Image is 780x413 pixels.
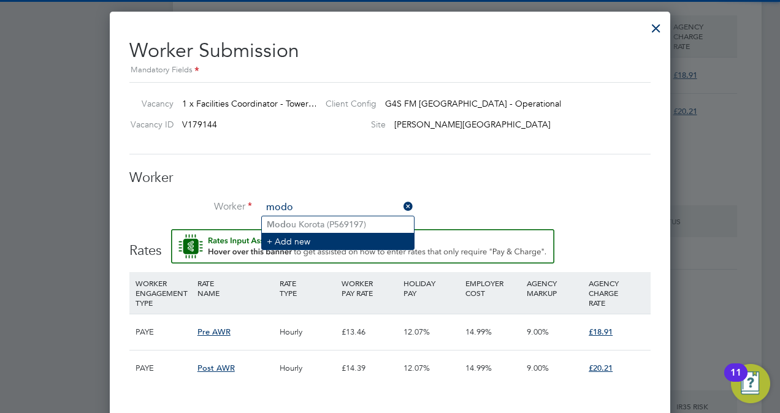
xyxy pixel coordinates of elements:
[267,219,291,230] b: Modo
[129,64,651,77] div: Mandatory Fields
[124,98,174,109] label: Vacancy
[730,373,741,388] div: 11
[316,119,386,130] label: Site
[403,363,430,373] span: 12.07%
[182,119,217,130] span: V179144
[277,350,338,386] div: Hourly
[462,272,524,304] div: EMPLOYER COST
[262,233,414,249] li: + Add new
[129,29,651,77] h2: Worker Submission
[316,98,377,109] label: Client Config
[338,350,400,386] div: £14.39
[400,272,462,304] div: HOLIDAY PAY
[171,229,554,263] button: Rate Assistant
[465,363,492,373] span: 14.99%
[385,98,561,109] span: G4S FM [GEOGRAPHIC_DATA] - Operational
[129,169,651,187] h3: Worker
[527,327,549,337] span: 9.00%
[403,327,430,337] span: 12.07%
[589,327,613,337] span: £18.91
[197,363,235,373] span: Post AWR
[182,98,317,109] span: 1 x Facilities Coordinator - Tower…
[527,363,549,373] span: 9.00%
[586,272,648,314] div: AGENCY CHARGE RATE
[338,272,400,304] div: WORKER PAY RATE
[338,314,400,350] div: £13.46
[277,314,338,350] div: Hourly
[731,364,770,403] button: Open Resource Center, 11 new notifications
[262,216,414,233] li: u Korota (P569197)
[524,272,586,304] div: AGENCY MARKUP
[132,314,194,350] div: PAYE
[262,199,413,217] input: Search for...
[589,363,613,373] span: £20.21
[124,119,174,130] label: Vacancy ID
[129,200,252,213] label: Worker
[277,272,338,304] div: RATE TYPE
[465,327,492,337] span: 14.99%
[197,327,231,337] span: Pre AWR
[132,272,194,314] div: WORKER ENGAGEMENT TYPE
[132,350,194,386] div: PAYE
[394,119,551,130] span: [PERSON_NAME][GEOGRAPHIC_DATA]
[194,272,277,304] div: RATE NAME
[129,229,651,260] h3: Rates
